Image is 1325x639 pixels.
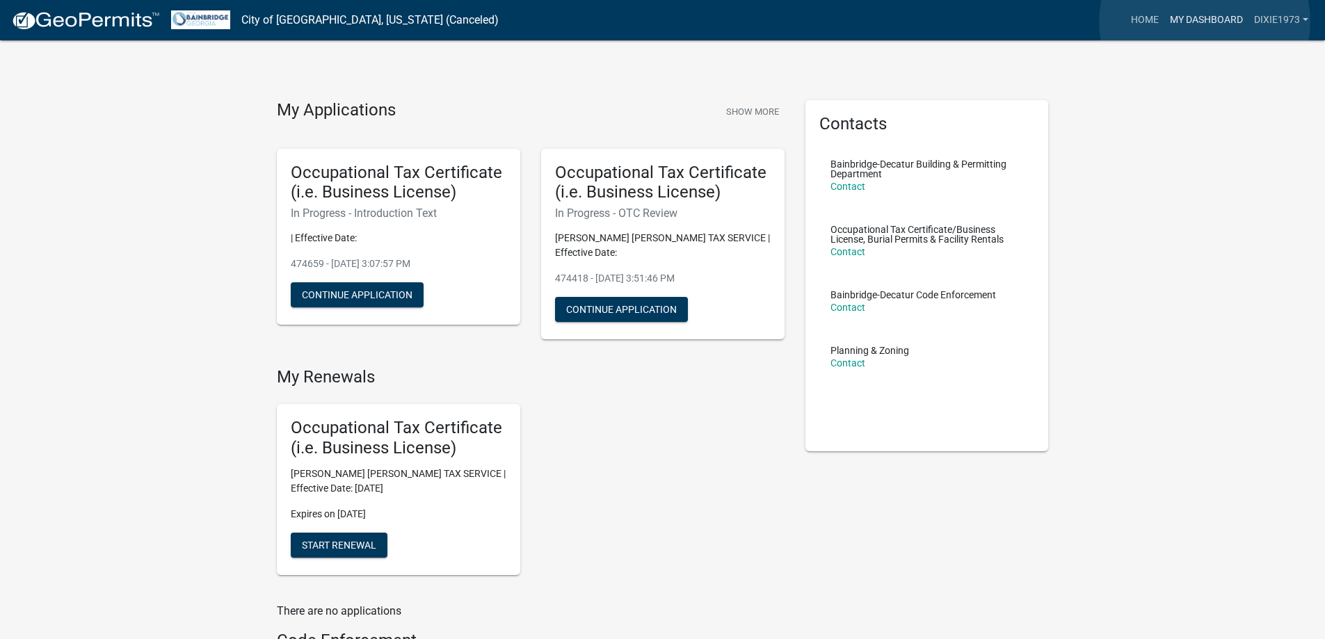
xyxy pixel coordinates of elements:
h5: Occupational Tax Certificate (i.e. Business License) [555,163,771,203]
p: [PERSON_NAME] [PERSON_NAME] TAX SERVICE | Effective Date: [DATE] [291,467,506,496]
button: Continue Application [291,282,424,307]
a: Contact [830,302,865,313]
button: Start Renewal [291,533,387,558]
img: City of Bainbridge, Georgia (Canceled) [171,10,230,29]
h6: In Progress - OTC Review [555,207,771,220]
h6: In Progress - Introduction Text [291,207,506,220]
p: Planning & Zoning [830,346,909,355]
a: Home [1125,7,1164,33]
p: Occupational Tax Certificate/Business License, Burial Permits & Facility Rentals [830,225,1024,244]
wm-registration-list-section: My Renewals [277,367,785,585]
p: 474659 - [DATE] 3:07:57 PM [291,257,506,271]
a: City of [GEOGRAPHIC_DATA], [US_STATE] (Canceled) [241,8,499,32]
a: Contact [830,357,865,369]
button: Continue Application [555,297,688,322]
p: | Effective Date: [291,231,506,245]
h5: Contacts [819,114,1035,134]
p: There are no applications [277,603,785,620]
h4: My Applications [277,100,396,121]
a: DIXIE1973 [1248,7,1314,33]
h5: Occupational Tax Certificate (i.e. Business License) [291,418,506,458]
h5: Occupational Tax Certificate (i.e. Business License) [291,163,506,203]
p: Bainbridge-Decatur Building & Permitting Department [830,159,1024,179]
span: Start Renewal [302,539,376,550]
p: Bainbridge-Decatur Code Enforcement [830,290,996,300]
a: Contact [830,181,865,192]
button: Show More [721,100,785,123]
h4: My Renewals [277,367,785,387]
a: Contact [830,246,865,257]
p: [PERSON_NAME] [PERSON_NAME] TAX SERVICE | Effective Date: [555,231,771,260]
a: My Dashboard [1164,7,1248,33]
p: Expires on [DATE] [291,507,506,521]
p: 474418 - [DATE] 3:51:46 PM [555,271,771,286]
